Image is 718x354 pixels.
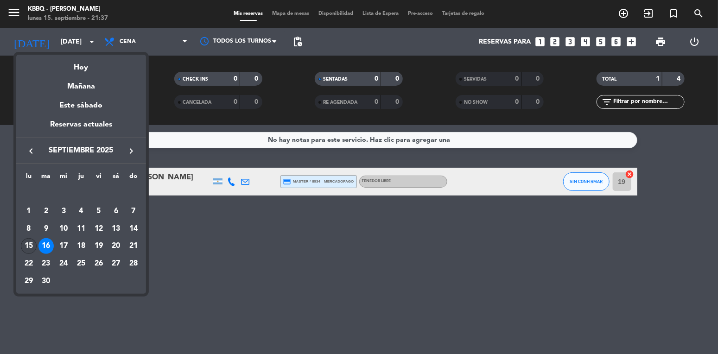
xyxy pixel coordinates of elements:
div: 22 [21,256,37,272]
td: 9 de septiembre de 2025 [38,220,55,238]
td: 23 de septiembre de 2025 [38,255,55,272]
button: keyboard_arrow_left [23,145,39,157]
td: 3 de septiembre de 2025 [55,202,72,220]
td: 27 de septiembre de 2025 [107,255,125,272]
td: 25 de septiembre de 2025 [72,255,90,272]
td: 5 de septiembre de 2025 [90,202,108,220]
div: 5 [91,203,107,219]
td: 18 de septiembre de 2025 [72,238,90,255]
td: 24 de septiembre de 2025 [55,255,72,272]
th: domingo [125,171,142,185]
td: 4 de septiembre de 2025 [72,202,90,220]
div: 18 [73,238,89,254]
div: 19 [91,238,107,254]
th: martes [38,171,55,185]
td: 16 de septiembre de 2025 [38,238,55,255]
div: 21 [126,238,141,254]
td: 30 de septiembre de 2025 [38,272,55,290]
div: 23 [38,256,54,272]
td: 14 de septiembre de 2025 [125,220,142,238]
td: 8 de septiembre de 2025 [20,220,38,238]
td: 13 de septiembre de 2025 [107,220,125,238]
td: 6 de septiembre de 2025 [107,202,125,220]
div: 30 [38,273,54,289]
button: keyboard_arrow_right [123,145,140,157]
div: 7 [126,203,141,219]
div: 16 [38,238,54,254]
div: 10 [56,221,71,237]
th: lunes [20,171,38,185]
span: septiembre 2025 [39,145,123,157]
div: 15 [21,238,37,254]
i: keyboard_arrow_right [126,145,137,157]
div: 13 [108,221,124,237]
td: 11 de septiembre de 2025 [72,220,90,238]
div: 4 [73,203,89,219]
td: 22 de septiembre de 2025 [20,255,38,272]
td: 20 de septiembre de 2025 [107,238,125,255]
div: 27 [108,256,124,272]
td: 2 de septiembre de 2025 [38,202,55,220]
td: 29 de septiembre de 2025 [20,272,38,290]
div: 28 [126,256,141,272]
div: 8 [21,221,37,237]
th: miércoles [55,171,72,185]
div: Este sábado [16,93,146,119]
td: 7 de septiembre de 2025 [125,202,142,220]
div: Reservas actuales [16,119,146,138]
div: 2 [38,203,54,219]
td: 15 de septiembre de 2025 [20,238,38,255]
div: Hoy [16,55,146,74]
div: 3 [56,203,71,219]
div: 6 [108,203,124,219]
td: 1 de septiembre de 2025 [20,202,38,220]
th: jueves [72,171,90,185]
td: 17 de septiembre de 2025 [55,238,72,255]
div: 1 [21,203,37,219]
i: keyboard_arrow_left [25,145,37,157]
td: 28 de septiembre de 2025 [125,255,142,272]
div: 9 [38,221,54,237]
div: 20 [108,238,124,254]
th: viernes [90,171,108,185]
td: 26 de septiembre de 2025 [90,255,108,272]
div: 17 [56,238,71,254]
div: 12 [91,221,107,237]
td: 12 de septiembre de 2025 [90,220,108,238]
div: 29 [21,273,37,289]
td: SEP. [20,185,142,202]
div: 25 [73,256,89,272]
div: 14 [126,221,141,237]
td: 21 de septiembre de 2025 [125,238,142,255]
td: 19 de septiembre de 2025 [90,238,108,255]
div: 26 [91,256,107,272]
td: 10 de septiembre de 2025 [55,220,72,238]
div: Mañana [16,74,146,93]
th: sábado [107,171,125,185]
div: 24 [56,256,71,272]
div: 11 [73,221,89,237]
